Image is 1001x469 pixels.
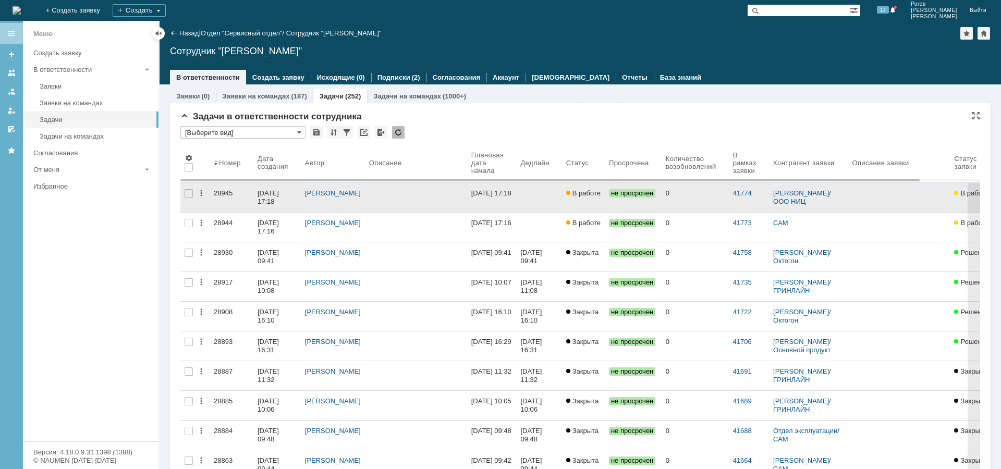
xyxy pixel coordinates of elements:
[950,331,993,361] a: Решена
[210,421,253,450] a: 28884
[562,242,605,271] a: Закрыта
[305,219,361,227] a: [PERSON_NAME]
[471,308,511,316] div: [DATE] 16:10
[33,66,141,73] div: В ответственности
[258,427,281,443] div: [DATE] 09:48
[666,338,725,346] div: 0
[666,456,725,465] div: 0
[773,367,829,375] a: [PERSON_NAME]
[214,278,249,287] div: 28917
[733,397,752,405] a: 41689
[773,376,810,384] a: ГРИНЛАЙН
[201,92,210,100] div: (0)
[345,92,361,100] div: (252)
[562,361,605,390] a: Закрыта
[950,143,993,183] th: Статус заявки
[258,338,281,354] div: [DATE] 16:31
[375,126,387,139] div: Экспорт списка
[516,391,561,420] a: [DATE] 10:06
[733,367,752,375] a: 41691
[562,272,605,301] a: Закрыта
[253,331,301,361] a: [DATE] 16:31
[258,278,281,294] div: [DATE] 10:08
[258,249,281,265] div: [DATE] 09:41
[13,6,21,15] a: Перейти на домашнюю страницу
[471,456,511,464] div: [DATE] 09:42
[605,391,662,420] a: не просрочен
[179,29,199,37] a: Назад
[210,302,253,331] a: 28908
[197,397,205,405] div: Действия
[3,46,20,63] a: Создать заявку
[33,166,141,174] div: От меня
[305,427,361,435] a: [PERSON_NAME]
[773,249,844,265] div: /
[369,159,402,167] div: Описание
[950,361,993,390] a: Закрыта
[214,427,249,435] div: 28884
[33,149,152,157] div: Согласования
[467,213,517,242] a: [DATE] 17:16
[210,391,253,420] a: 28885
[35,128,156,144] a: Задачи на командах
[3,102,20,119] a: Мои заявки
[954,367,986,375] span: Закрыта
[911,14,957,20] span: [PERSON_NAME]
[666,397,725,405] div: 0
[662,391,729,420] a: 0
[253,421,301,450] a: [DATE] 09:48
[662,272,729,301] a: 0
[562,391,605,420] a: Закрыта
[152,27,165,40] div: Скрыть меню
[3,121,20,138] a: Мои согласования
[773,278,844,295] div: /
[467,391,517,420] a: [DATE] 10:05
[258,308,281,324] div: [DATE] 16:10
[950,183,993,212] a: В работе
[662,242,729,271] a: 0
[253,213,301,242] a: [DATE] 17:16
[258,189,281,205] div: [DATE] 17:18
[113,4,166,17] div: Создать
[471,278,511,286] div: [DATE] 10:07
[392,126,405,139] div: Обновлять список
[733,456,752,464] a: 41664
[773,338,829,345] a: [PERSON_NAME]
[286,29,382,37] div: Сотрудник "[PERSON_NAME]"
[471,151,504,175] div: Плановая дата начала
[566,308,599,316] span: Закрыта
[950,272,993,301] a: Решена
[609,308,655,316] span: не просрочен
[214,249,249,257] div: 28930
[433,73,481,81] a: Согласования
[3,65,20,81] a: Заявки на командах
[520,338,544,354] div: [DATE] 16:31
[733,151,756,175] div: В рамках заявки
[733,249,752,256] a: 41758
[214,219,249,227] div: 28944
[609,367,655,376] span: не просрочен
[29,45,156,61] a: Создать заявку
[609,278,655,287] span: не просрочен
[562,331,605,361] a: Закрыта
[609,338,655,346] span: не просрочен
[214,456,249,465] div: 28863
[516,143,561,183] th: Дедлайн
[40,82,152,90] div: Заявки
[562,143,605,183] th: Статус
[773,367,844,384] div: /
[197,308,205,316] div: Действия
[467,421,517,450] a: [DATE] 09:48
[35,78,156,94] a: Заявки
[305,456,361,464] a: [PERSON_NAME]
[33,28,53,40] div: Меню
[197,367,205,376] div: Действия
[773,397,829,405] a: [PERSON_NAME]
[566,456,599,464] span: Закрыта
[340,126,353,139] div: Фильтрация...
[666,155,716,170] div: Количество возобновлений
[954,219,988,227] span: В работе
[773,405,810,413] a: ГРИНЛАЙН
[210,183,253,212] a: 28945
[605,331,662,361] a: не просрочен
